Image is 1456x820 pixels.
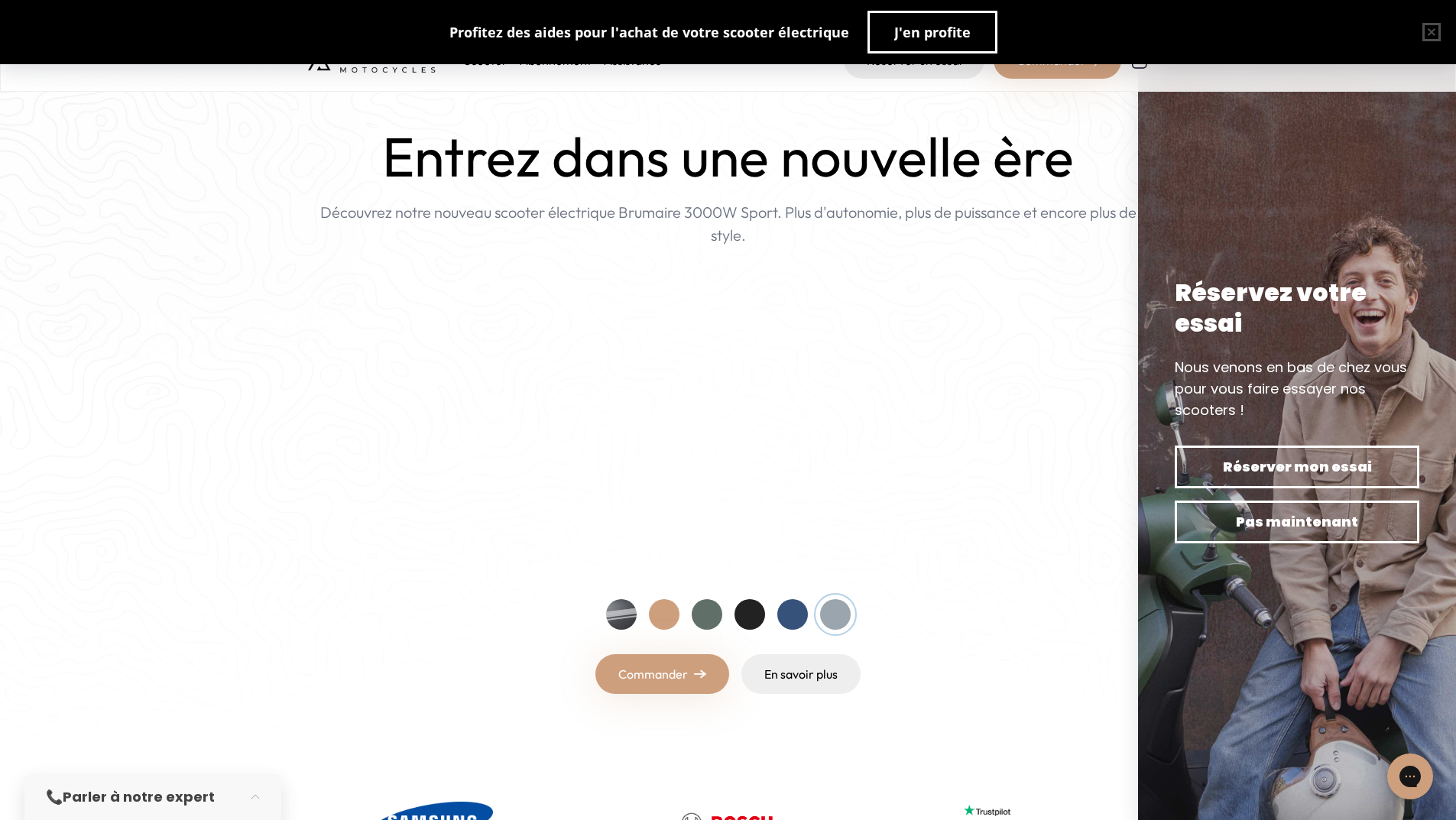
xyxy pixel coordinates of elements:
p: Découvrez notre nouveau scooter électrique Brumaire 3000W Sport. Plus d'autonomie, plus de puissa... [308,201,1149,247]
a: En savoir plus [741,654,861,694]
iframe: Gorgias live chat messenger [1380,748,1441,805]
h1: Entrez dans une nouvelle ère [382,125,1074,189]
img: right-arrow.png [694,669,706,679]
a: Commander [595,654,729,694]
